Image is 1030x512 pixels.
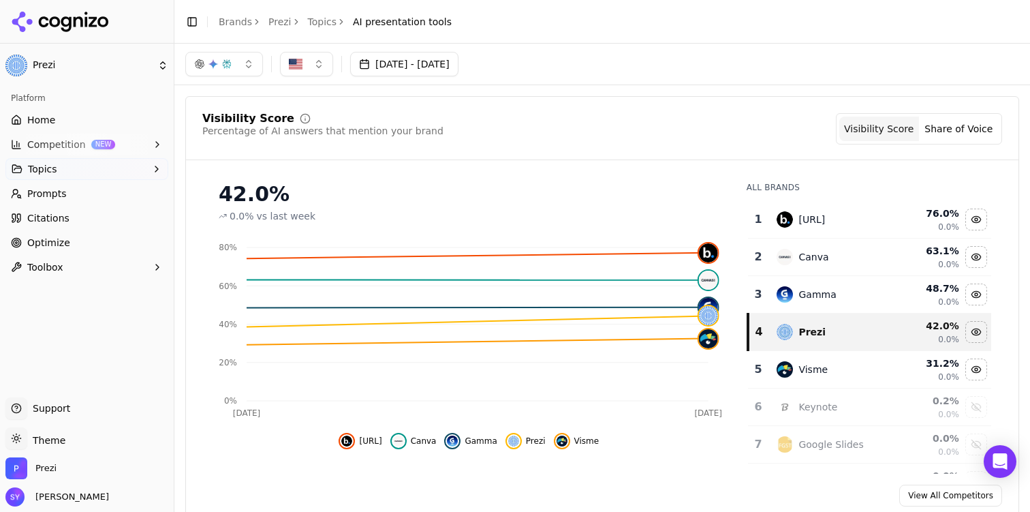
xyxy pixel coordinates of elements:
span: Support [27,402,70,415]
button: Hide prezi data [505,433,546,449]
a: Brands [219,16,252,27]
span: Prompts [27,187,67,200]
button: Hide beautiful.ai data [965,209,987,230]
img: US [289,57,302,71]
button: Visibility Score [839,117,919,141]
span: Home [27,113,55,127]
div: 42.0 % [897,319,959,333]
a: Prompts [5,183,168,205]
button: CompetitionNEW [5,134,168,155]
span: Canva [411,436,437,447]
div: Visme [798,363,828,376]
div: Canva [798,250,828,264]
span: [PERSON_NAME] [30,491,109,503]
tspan: 20% [219,358,237,367]
img: visme [777,361,793,378]
a: Citations [5,207,168,229]
div: Gamma [798,288,836,301]
tr: 5vismeVisme31.2%0.0%Hide visme data [748,351,991,389]
span: Optimize [27,236,70,250]
button: Hide beautiful.ai data [339,433,381,449]
tr: 0.0%Show microsoft powerpoint data [748,464,991,501]
div: 0.0 % [897,432,959,445]
span: Prezi [33,59,152,72]
button: Share of Voice [919,117,999,141]
img: canva [699,271,718,290]
tr: 6keynoteKeynote0.2%0.0%Show keynote data [748,389,991,426]
a: Optimize [5,232,168,254]
div: Google Slides [798,438,863,451]
div: 2 [753,249,764,265]
button: Hide gamma data [965,284,987,305]
span: 0.0% [938,259,959,270]
img: Stephanie Yu [5,487,25,507]
div: Percentage of AI answers that mention your brand [202,124,443,138]
span: 0.0% [938,222,959,232]
span: AI presentation tools [353,15,452,29]
div: 48.7 % [897,282,959,295]
img: gamma [699,298,718,317]
div: All Brands [747,182,991,193]
button: [DATE] - [DATE] [350,52,458,76]
div: 0.2 % [897,394,959,408]
tr: 7google slidesGoogle Slides0.0%0.0%Show google slides data [748,426,991,464]
tspan: [DATE] [694,408,722,418]
button: Hide prezi data [965,321,987,343]
span: Prezi [35,462,57,475]
tspan: 0% [224,396,237,406]
button: Show google slides data [965,434,987,455]
img: prezi [777,324,793,340]
span: Competition [27,138,86,151]
tspan: [DATE] [233,408,261,418]
div: 42.0 % [219,182,719,207]
tspan: 60% [219,282,237,291]
img: canva [777,249,793,265]
div: Platform [5,87,168,109]
div: [URL] [798,213,825,226]
div: 5 [753,361,764,378]
div: 4 [755,324,764,340]
img: beautiful.ai [777,211,793,228]
div: Visibility Score [202,113,294,124]
span: 0.0% [938,297,959,307]
tr: 3gammaGamma48.7%0.0%Hide gamma data [748,276,991,314]
span: Citations [27,211,69,225]
button: Topics [5,158,168,180]
span: Gamma [465,436,497,447]
div: 6 [753,399,764,415]
img: prezi [699,306,718,325]
div: 63.1 % [897,244,959,258]
span: Topics [28,162,57,176]
img: keynote [777,399,793,415]
img: Prezi [5,55,27,76]
img: beautiful.ai [341,436,352,447]
img: google slides [777,436,793,453]
img: gamma [777,286,793,303]
a: Home [5,109,168,131]
div: 3 [753,286,764,303]
img: prezi [508,436,519,447]
div: Open Intercom Messenger [984,445,1016,478]
button: Hide visme data [965,359,987,380]
span: Prezi [526,436,546,447]
div: 76.0 % [897,207,959,220]
button: Show keynote data [965,396,987,418]
div: 0.0 % [897,469,959,483]
button: Open user button [5,487,109,507]
div: 7 [753,436,764,453]
button: Toolbox [5,256,168,278]
img: beautiful.ai [699,243,718,262]
tr: 2canvaCanva63.1%0.0%Hide canva data [748,239,991,276]
span: 0.0% [938,372,959,382]
span: Theme [27,435,65,446]
span: 0.0% [938,447,959,457]
button: Hide visme data [554,433,599,449]
img: canva [393,436,404,447]
button: Hide canva data [965,246,987,268]
tr: 1beautiful.ai[URL]76.0%0.0%Hide beautiful.ai data [748,201,991,239]
tspan: 80% [219,243,237,252]
img: Prezi [5,457,27,479]
span: 0.0% [230,209,254,223]
button: Hide canva data [390,433,437,449]
button: Hide gamma data [444,433,497,449]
